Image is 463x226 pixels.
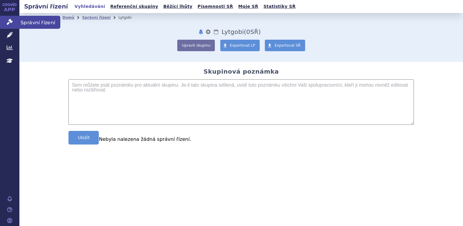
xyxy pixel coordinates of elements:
a: Exportovat SŘ [265,40,305,51]
span: 0 [246,28,250,35]
a: Domů [62,15,74,20]
a: Vyhledávání [73,2,107,11]
a: Běžící lhůty [162,2,194,11]
span: ( SŘ) [244,28,261,35]
span: Správní řízení [19,16,60,28]
a: Lhůty [213,28,219,35]
span: Exportovat LP [230,43,255,48]
button: Uložit [68,131,99,145]
button: notifikace [198,28,204,35]
h2: Skupinová poznámka [204,68,279,75]
a: Písemnosti SŘ [196,2,235,11]
a: Správní řízení [82,15,111,20]
p: Nebyla nalezena žádná správní řízení. [62,137,420,142]
button: nastavení [205,28,211,35]
a: Statistiky SŘ [261,2,297,11]
li: Lytgobi [118,13,139,22]
span: Exportovat SŘ [275,43,301,48]
a: Referenční skupiny [108,2,160,11]
button: Upravit skupinu [177,40,215,51]
h2: Správní řízení [19,2,73,11]
span: Lytgobi [222,28,244,35]
a: Moje SŘ [236,2,260,11]
a: Exportovat LP [220,40,260,51]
